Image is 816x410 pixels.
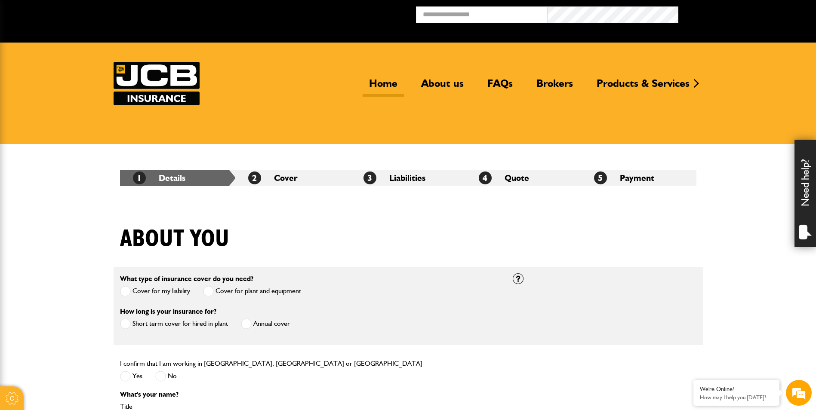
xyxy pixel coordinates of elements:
[120,225,229,254] h1: About you
[15,48,36,60] img: d_20077148190_company_1631870298795_20077148190
[120,308,216,315] label: How long is your insurance for?
[530,77,579,97] a: Brokers
[117,265,156,276] em: Start Chat
[241,318,290,329] label: Annual cover
[11,156,157,257] textarea: Type your message and hit 'Enter'
[114,62,200,105] a: JCB Insurance Services
[479,171,492,184] span: 4
[120,170,235,186] li: Details
[594,171,607,184] span: 5
[120,360,422,367] label: I confirm that I am working in [GEOGRAPHIC_DATA], [GEOGRAPHIC_DATA] or [GEOGRAPHIC_DATA]
[203,286,301,297] label: Cover for plant and equipment
[700,386,773,393] div: We're Online!
[114,62,200,105] img: JCB Insurance Services logo
[700,394,773,401] p: How may I help you today?
[235,170,351,186] li: Cover
[581,170,696,186] li: Payment
[590,77,696,97] a: Products & Services
[11,105,157,124] input: Enter your email address
[120,275,253,282] label: What type of insurance cover do you need?
[120,371,142,382] label: Yes
[11,130,157,149] input: Enter your phone number
[11,80,157,98] input: Enter your last name
[481,77,519,97] a: FAQs
[120,318,228,329] label: Short term cover for hired in plant
[120,391,500,398] p: What's your name?
[363,171,376,184] span: 3
[794,140,816,247] div: Need help?
[351,170,466,186] li: Liabilities
[678,6,810,20] button: Broker Login
[363,77,404,97] a: Home
[45,48,145,59] div: Chat with us now
[120,403,500,410] label: Title
[248,171,261,184] span: 2
[415,77,470,97] a: About us
[155,371,177,382] label: No
[120,286,190,297] label: Cover for my liability
[466,170,581,186] li: Quote
[133,171,146,184] span: 1
[141,4,162,25] div: Minimize live chat window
